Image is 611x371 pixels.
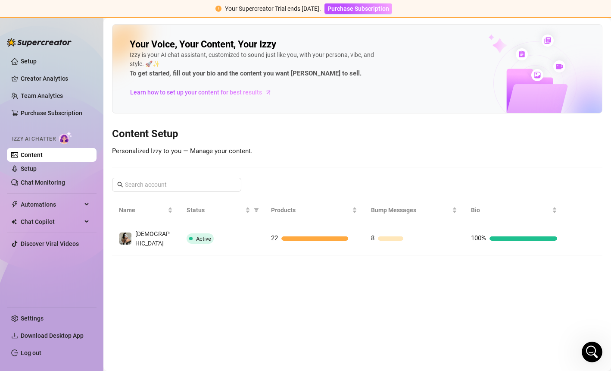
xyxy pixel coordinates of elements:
[41,282,48,289] button: Upload attachment
[371,205,450,215] span: Bump Messages
[468,25,602,113] img: ai-chatter-content-library-cLFOSyPT.png
[271,234,278,242] span: 22
[51,50,133,57] div: joined the conversation
[21,151,43,158] a: Content
[254,208,259,213] span: filter
[125,180,229,189] input: Search account
[112,127,602,141] h3: Content Setup
[7,264,165,279] textarea: Message…
[130,38,276,50] h2: Your Voice, Your Content, Your Izzy
[7,38,72,47] img: logo-BBDzfeDw.svg
[42,4,65,11] h1: Giselle
[21,349,41,356] a: Log out
[215,6,221,12] span: exclamation-circle
[196,236,211,242] span: Active
[187,205,243,215] span: Status
[21,215,82,229] span: Chat Copilot
[14,103,134,136] div: [PERSON_NAME] is now available for everyone, and I’d love to assist you further — but I wasn’t ab...
[21,165,37,172] a: Setup
[59,132,72,144] img: AI Chatter
[21,198,82,211] span: Automations
[112,147,253,155] span: Personalized Izzy to you — Manage your content.
[117,182,123,188] span: search
[21,92,63,99] a: Team Analytics
[7,68,141,201] div: Hey! I’m glad to hear you’re happy with the bio and excited to start using [PERSON_NAME]! 😊[PERSO...
[264,88,273,97] span: arrow-right
[180,198,264,222] th: Status
[112,198,180,222] th: Name
[324,3,392,14] button: Purchase Subscription
[40,49,49,58] img: Profile image for Giselle
[252,204,261,217] span: filter
[27,282,34,289] button: Gif picker
[21,240,79,247] a: Discover Viral Videos
[582,342,602,362] iframe: Intercom live chat
[264,198,364,222] th: Products
[11,201,18,208] span: thunderbolt
[6,3,22,20] button: go back
[7,36,165,48] div: [DATE]
[119,205,166,215] span: Name
[130,50,388,79] div: Izzy is your AI chat assistant, customized to sound just like you, with your persona, vibe, and s...
[7,217,165,279] div: abbi says…
[7,48,165,68] div: Giselle says…
[50,230,156,237] a: [EMAIL_ADDRESS][DOMAIN_NAME]
[471,205,550,215] span: Bio
[21,332,84,339] span: Download Desktop App
[21,58,37,65] a: Setup
[327,5,389,12] span: Purchase Subscription
[11,332,18,339] span: download
[7,68,165,217] div: Giselle says…
[14,73,134,98] div: Hey! I’m glad to hear you’re happy with the bio and excited to start using [PERSON_NAME]! 😊
[225,5,321,12] span: Your Supercreator Trial ends [DATE].
[130,85,278,99] a: Learn how to set up your content for best results
[471,234,486,242] span: 100%
[151,3,167,19] div: Close
[119,233,131,245] img: Goddess
[21,110,82,116] a: Purchase Subscription
[464,198,564,222] th: Bio
[130,69,362,77] strong: To get started, fill out your bio and the content you want [PERSON_NAME] to sell.
[371,234,374,242] span: 8
[42,11,80,19] p: Active 4h ago
[130,88,262,97] span: Learn how to set up your content for best results
[271,205,350,215] span: Products
[135,3,151,20] button: Home
[21,179,65,186] a: Chat Monitoring
[14,141,134,174] div: If you’ve already signed up, could you please share the email you used? That’ll help me locate yo...
[51,50,71,57] b: Giselle
[38,222,159,273] div: thankyou! it's sorted now I was just wondering where you can find referral codes etc? I'm going t...
[12,135,56,143] span: Izzy AI Chatter
[13,283,20,289] button: Emoji picker
[14,179,134,195] div: Looking forward to getting you all set up!
[364,198,464,222] th: Bump Messages
[21,72,90,85] a: Creator Analytics
[25,5,38,19] img: Profile image for Giselle
[135,230,170,247] span: [DEMOGRAPHIC_DATA]
[11,219,17,225] img: Chat Copilot
[21,315,44,322] a: Settings
[14,203,59,208] div: Giselle • 12h ago
[148,279,162,293] button: Send a message…
[324,5,392,12] a: Purchase Subscription
[31,217,165,278] div: thankyou! it's sorted now[EMAIL_ADDRESS][DOMAIN_NAME]I was just wondering where you can find refe...
[55,282,62,289] button: Start recording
